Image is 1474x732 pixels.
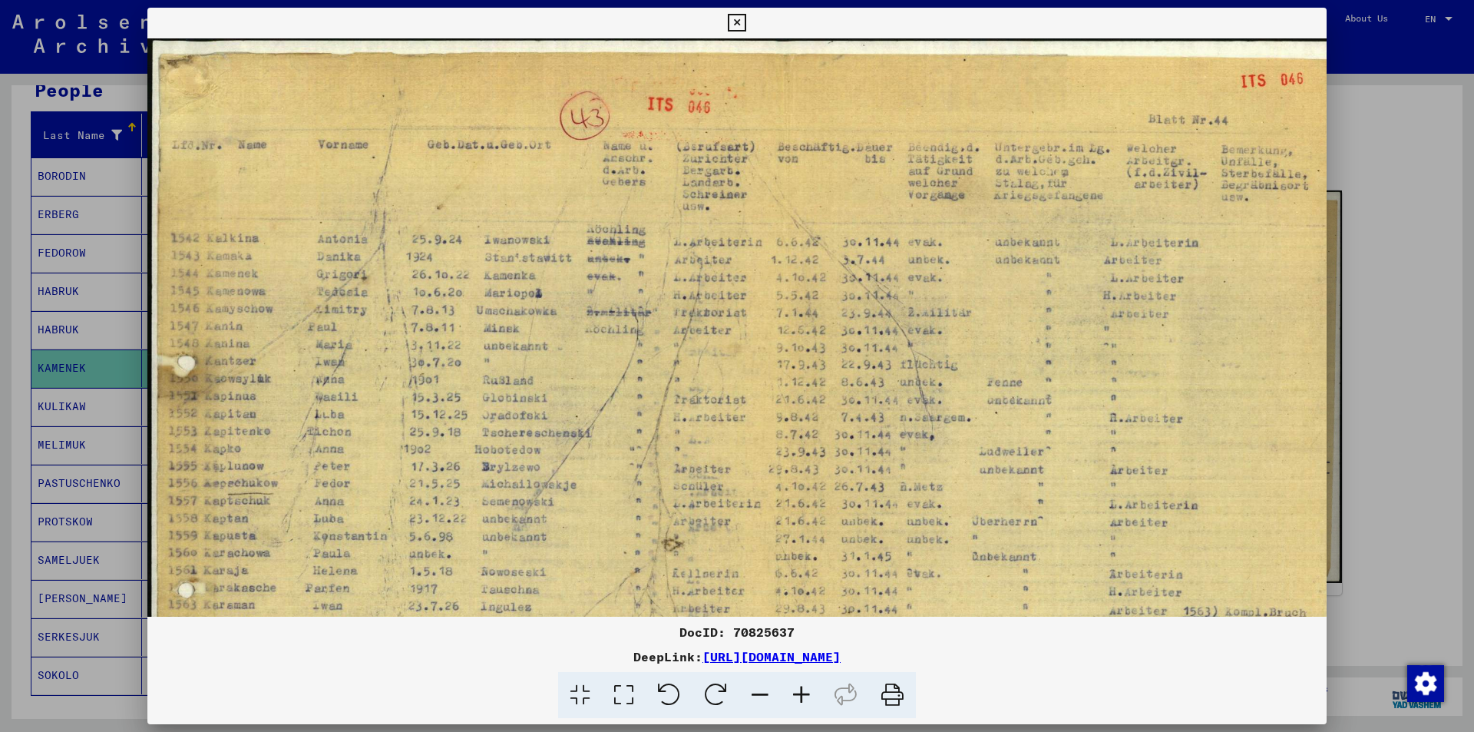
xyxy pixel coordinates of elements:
div: Change consent [1406,664,1443,701]
img: Change consent [1407,665,1444,702]
a: [URL][DOMAIN_NAME] [702,649,841,664]
div: DocID: 70825637 [147,623,1327,641]
div: DeepLink: [147,648,1327,666]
